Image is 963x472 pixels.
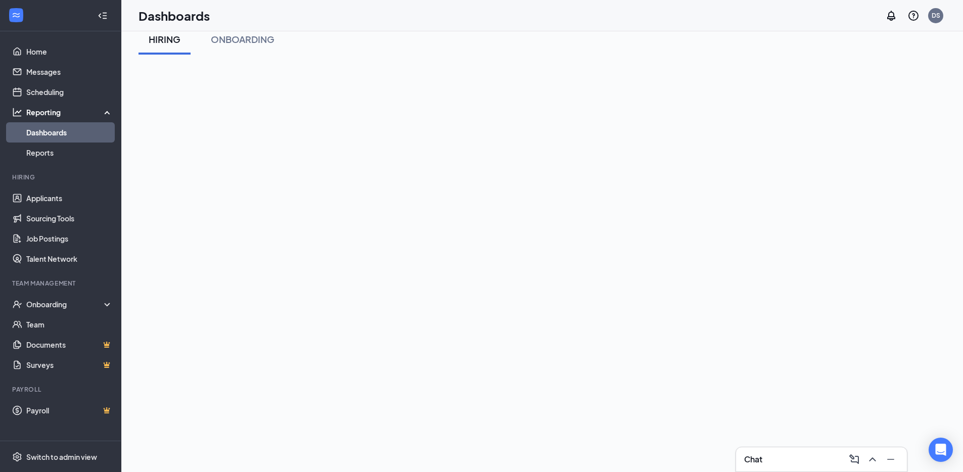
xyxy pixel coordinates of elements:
[12,452,22,462] svg: Settings
[26,355,113,375] a: SurveysCrown
[26,314,113,335] a: Team
[864,451,881,467] button: ChevronUp
[139,7,210,24] h1: Dashboards
[211,33,274,45] div: ONBOARDING
[932,11,940,20] div: DS
[848,453,860,465] svg: ComposeMessage
[907,10,920,22] svg: QuestionInfo
[744,454,762,465] h3: Chat
[26,228,113,249] a: Job Postings
[26,335,113,355] a: DocumentsCrown
[883,451,899,467] button: Minimize
[26,82,113,102] a: Scheduling
[26,122,113,143] a: Dashboards
[885,10,897,22] svg: Notifications
[26,107,113,117] div: Reporting
[12,385,111,394] div: Payroll
[26,299,104,309] div: Onboarding
[149,33,180,45] div: HIRING
[846,451,862,467] button: ComposeMessage
[12,279,111,288] div: Team Management
[26,400,113,420] a: PayrollCrown
[26,143,113,163] a: Reports
[929,438,953,462] div: Open Intercom Messenger
[26,208,113,228] a: Sourcing Tools
[26,452,97,462] div: Switch to admin view
[866,453,879,465] svg: ChevronUp
[26,62,113,82] a: Messages
[26,41,113,62] a: Home
[26,188,113,208] a: Applicants
[11,10,21,20] svg: WorkstreamLogo
[12,173,111,181] div: Hiring
[26,249,113,269] a: Talent Network
[885,453,897,465] svg: Minimize
[98,11,108,21] svg: Collapse
[12,107,22,117] svg: Analysis
[12,299,22,309] svg: UserCheck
